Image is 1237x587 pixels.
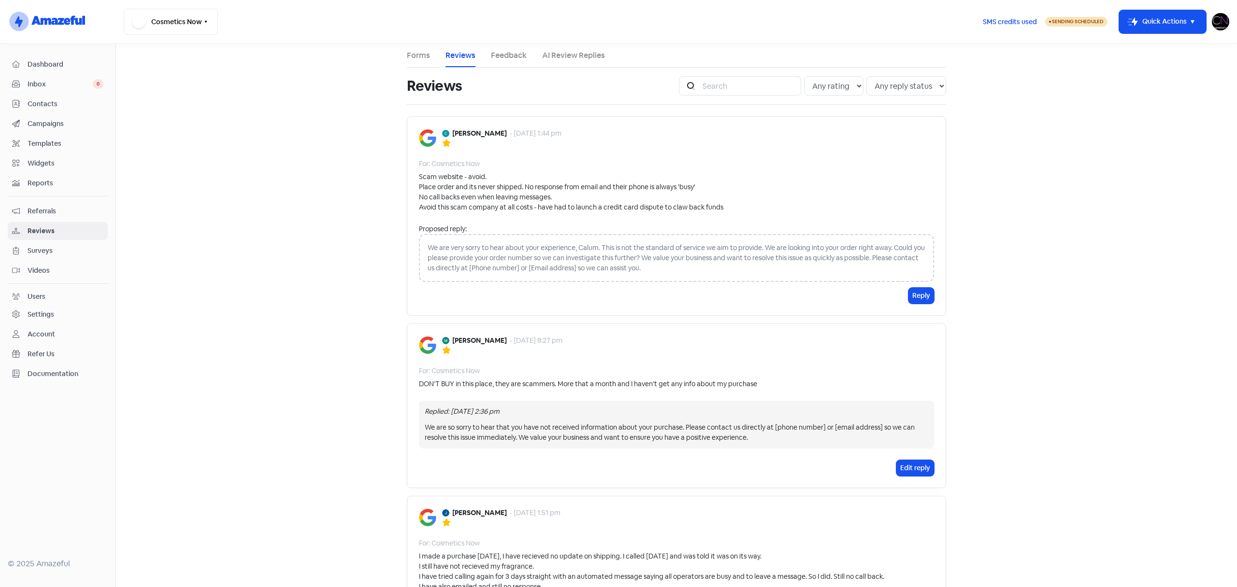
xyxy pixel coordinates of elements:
a: Users [8,288,108,306]
a: Inbox 0 [8,75,108,93]
a: Dashboard [8,56,108,73]
button: Edit reply [896,460,934,476]
b: [PERSON_NAME] [452,128,507,139]
div: - [DATE] 1:51 pm [510,508,561,518]
a: Reports [8,174,108,192]
button: Reply [908,288,934,304]
div: DON’T BUY in this place, they are scammers. More that a month and I haven’t get any info about my... [419,379,757,389]
img: Avatar [442,509,449,517]
a: Surveys [8,242,108,260]
b: [PERSON_NAME] [452,508,507,518]
a: Forms [407,50,430,61]
img: Image [419,336,436,354]
span: Surveys [28,246,103,256]
span: Widgets [28,158,103,168]
span: Inbox [28,79,93,89]
a: AI Review Replies [542,50,605,61]
div: We are very sorry to hear about your experience, Calum. This is not the standard of service we ai... [419,234,934,282]
img: Image [419,129,436,147]
div: Proposed reply: [419,224,934,234]
a: Feedback [491,50,527,61]
img: User [1212,13,1229,30]
span: Documentation [28,369,103,379]
div: © 2025 Amazeful [8,558,108,570]
a: Templates [8,135,108,153]
span: Contacts [28,99,103,109]
a: Reviews [8,222,108,240]
a: Sending Scheduled [1045,16,1108,28]
a: SMS credits used [975,16,1045,26]
span: Campaigns [28,119,103,129]
input: Search [697,76,801,96]
a: Widgets [8,154,108,172]
button: Quick Actions [1119,10,1206,33]
div: - [DATE] 1:44 pm [510,128,561,139]
div: For: Cosmetics Now [419,538,480,548]
div: Scam website - avoid. Place order and its never shipped. No response from email and their phone i... [419,172,723,212]
span: Dashboard [28,59,103,70]
span: Reports [28,178,103,188]
a: Contacts [8,95,108,113]
span: Refer Us [28,349,103,359]
span: Sending Scheduled [1052,18,1104,25]
span: Referrals [28,206,103,216]
a: Campaigns [8,115,108,133]
a: Settings [8,306,108,323]
img: Avatar [442,130,449,137]
div: For: Cosmetics Now [419,366,480,376]
i: Replied: [DATE] 2:36 pm [425,407,500,416]
span: Videos [28,266,103,276]
span: Templates [28,139,103,149]
a: Documentation [8,365,108,383]
div: - [DATE] 8:27 pm [510,335,562,346]
a: Refer Us [8,345,108,363]
div: We are so sorry to hear that you have not received information about your purchase. Please contac... [425,422,928,443]
img: Avatar [442,337,449,344]
span: Reviews [28,226,103,236]
a: Account [8,325,108,343]
div: Account [28,329,55,339]
img: Image [419,509,436,526]
div: Users [28,292,45,302]
a: Reviews [446,50,475,61]
span: 0 [93,79,103,89]
button: Cosmetics Now [124,9,218,35]
b: [PERSON_NAME] [452,335,507,346]
div: Settings [28,309,54,320]
iframe: chat widget [1196,548,1227,577]
h1: Reviews [407,70,462,101]
span: SMS credits used [983,17,1037,27]
a: Referrals [8,202,108,220]
a: Videos [8,262,108,280]
div: For: Cosmetics Now [419,159,480,169]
